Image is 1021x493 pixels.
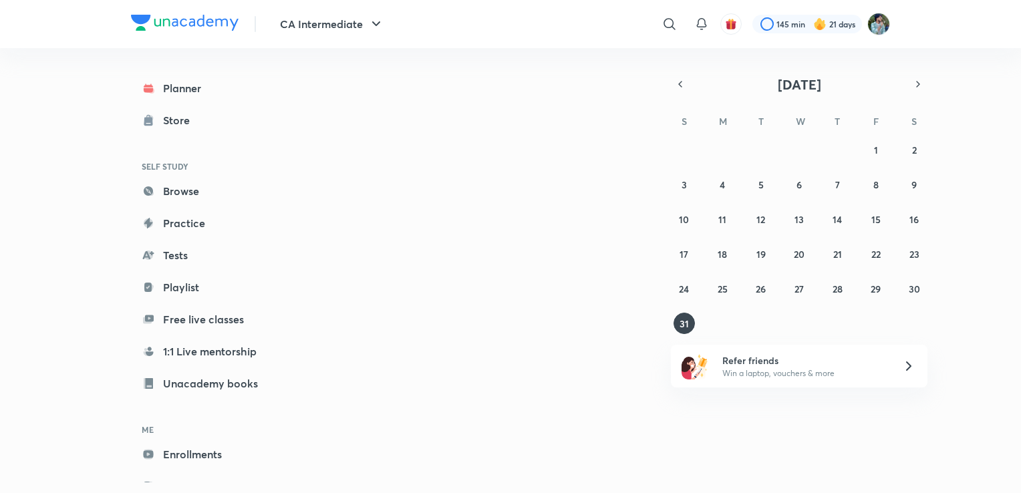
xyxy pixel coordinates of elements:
button: August 6, 2025 [788,174,810,195]
abbr: Sunday [682,115,687,128]
a: 1:1 Live mentorship [131,338,286,365]
abbr: August 15, 2025 [871,213,881,226]
button: August 8, 2025 [865,174,887,195]
button: avatar [720,13,742,35]
a: Company Logo [131,15,239,34]
button: August 4, 2025 [712,174,733,195]
a: Playlist [131,274,286,301]
abbr: August 5, 2025 [758,178,764,191]
button: August 21, 2025 [827,243,848,265]
abbr: August 2, 2025 [912,144,917,156]
abbr: August 3, 2025 [682,178,687,191]
a: Practice [131,210,286,236]
abbr: August 19, 2025 [756,248,766,261]
abbr: August 23, 2025 [909,248,919,261]
abbr: August 7, 2025 [835,178,840,191]
abbr: Saturday [911,115,917,128]
a: Planner [131,75,286,102]
button: August 29, 2025 [865,278,887,299]
abbr: August 28, 2025 [833,283,843,295]
span: [DATE] [778,75,821,94]
a: Store [131,107,286,134]
abbr: August 29, 2025 [871,283,881,295]
abbr: August 18, 2025 [718,248,727,261]
button: August 13, 2025 [788,208,810,230]
abbr: August 31, 2025 [680,317,689,330]
h6: Refer friends [722,353,887,367]
abbr: August 25, 2025 [718,283,728,295]
abbr: August 13, 2025 [794,213,804,226]
abbr: August 22, 2025 [871,248,881,261]
abbr: August 21, 2025 [833,248,842,261]
div: Store [163,112,198,128]
button: August 20, 2025 [788,243,810,265]
abbr: Tuesday [758,115,764,128]
abbr: Wednesday [796,115,805,128]
button: August 25, 2025 [712,278,733,299]
abbr: August 27, 2025 [794,283,804,295]
button: August 7, 2025 [827,174,848,195]
abbr: August 26, 2025 [756,283,766,295]
button: August 26, 2025 [750,278,772,299]
abbr: August 10, 2025 [679,213,689,226]
p: Win a laptop, vouchers & more [722,367,887,379]
button: August 30, 2025 [903,278,925,299]
abbr: Monday [719,115,727,128]
button: August 27, 2025 [788,278,810,299]
abbr: August 17, 2025 [680,248,688,261]
a: Enrollments [131,441,286,468]
abbr: August 9, 2025 [911,178,917,191]
button: August 22, 2025 [865,243,887,265]
button: August 18, 2025 [712,243,733,265]
abbr: August 8, 2025 [873,178,879,191]
img: avatar [725,18,737,30]
button: [DATE] [690,75,909,94]
button: August 17, 2025 [674,243,695,265]
button: August 9, 2025 [903,174,925,195]
button: August 11, 2025 [712,208,733,230]
button: August 19, 2025 [750,243,772,265]
a: Browse [131,178,286,204]
h6: SELF STUDY [131,155,286,178]
a: Free live classes [131,306,286,333]
img: Company Logo [131,15,239,31]
abbr: August 1, 2025 [874,144,878,156]
abbr: August 24, 2025 [679,283,689,295]
button: CA Intermediate [272,11,392,37]
abbr: August 11, 2025 [718,213,726,226]
abbr: August 14, 2025 [833,213,842,226]
button: August 10, 2025 [674,208,695,230]
img: referral [682,353,708,379]
button: August 5, 2025 [750,174,772,195]
a: Unacademy books [131,370,286,397]
button: August 12, 2025 [750,208,772,230]
button: August 16, 2025 [903,208,925,230]
h6: ME [131,418,286,441]
abbr: August 6, 2025 [796,178,802,191]
img: Santosh Kumar Thakur [867,13,890,35]
button: August 31, 2025 [674,313,695,334]
a: Tests [131,242,286,269]
img: streak [813,17,827,31]
abbr: August 12, 2025 [756,213,765,226]
abbr: August 4, 2025 [720,178,725,191]
abbr: August 16, 2025 [909,213,919,226]
button: August 14, 2025 [827,208,848,230]
button: August 24, 2025 [674,278,695,299]
button: August 23, 2025 [903,243,925,265]
abbr: August 30, 2025 [909,283,920,295]
abbr: August 20, 2025 [794,248,805,261]
button: August 28, 2025 [827,278,848,299]
button: August 15, 2025 [865,208,887,230]
button: August 3, 2025 [674,174,695,195]
button: August 2, 2025 [903,139,925,160]
abbr: Friday [873,115,879,128]
abbr: Thursday [835,115,840,128]
button: August 1, 2025 [865,139,887,160]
